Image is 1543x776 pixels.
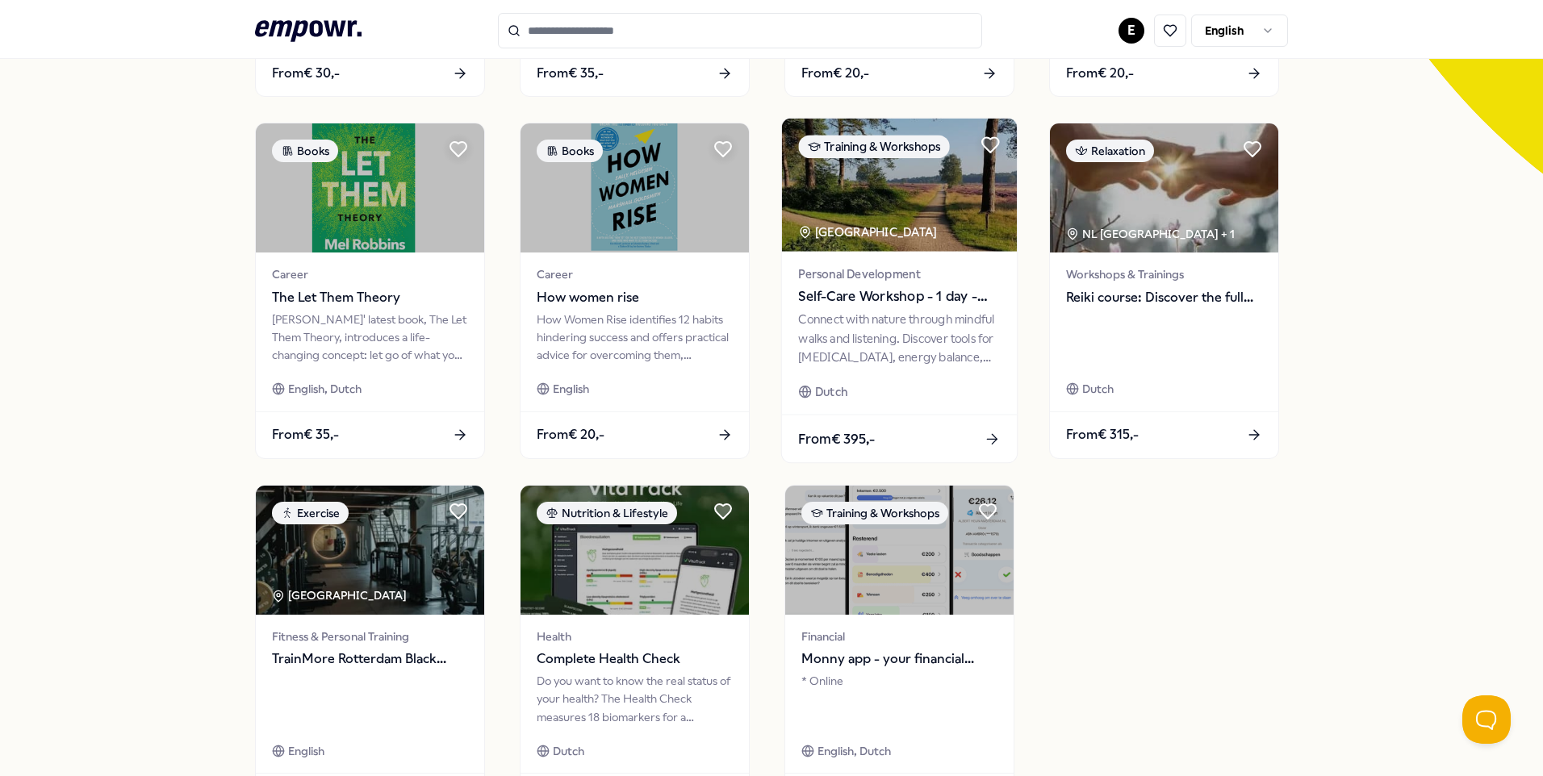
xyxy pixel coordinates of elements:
img: package image [256,486,484,615]
span: English, Dutch [817,742,891,760]
img: package image [1050,123,1278,252]
div: [PERSON_NAME]' latest book, The Let Them Theory, introduces a life-changing concept: let go of wh... [272,311,468,365]
span: From € 35,- [272,424,339,445]
span: Financial [801,628,997,645]
img: package image [521,486,749,615]
iframe: Help Scout Beacon - Open [1462,695,1511,744]
div: Training & Workshops [801,502,948,524]
div: Do you want to know the real status of your health? The Health Check measures 18 biomarkers for a... [537,672,733,726]
span: Career [537,265,733,283]
span: Fitness & Personal Training [272,628,468,645]
span: From € 20,- [537,424,604,445]
span: Dutch [1082,380,1114,398]
span: From € 30,- [272,63,340,84]
div: NL [GEOGRAPHIC_DATA] + 1 [1066,225,1235,243]
span: Career [272,265,468,283]
div: Training & Workshops [798,136,949,159]
div: Connect with nature through mindful walks and listening. Discover tools for [MEDICAL_DATA], energ... [798,311,1000,366]
a: package imageBooksCareerHow women riseHow Women Rise identifies 12 habits hindering success and o... [520,123,750,458]
span: How women rise [537,287,733,308]
span: English [288,742,324,760]
img: package image [782,119,1017,252]
div: Exercise [272,502,349,524]
span: TrainMore Rotterdam Black Label: Open Gym [272,649,468,670]
span: Reiki course: Discover the full power of [PERSON_NAME] [1066,287,1262,308]
div: Relaxation [1066,140,1154,162]
span: From € 395,- [798,428,875,449]
div: Books [272,140,338,162]
span: From € 20,- [801,63,869,84]
div: Nutrition & Lifestyle [537,502,677,524]
a: package imageTraining & Workshops[GEOGRAPHIC_DATA] Personal DevelopmentSelf-Care Workshop - 1 day... [781,118,1018,464]
span: Dutch [815,383,847,402]
button: E [1119,18,1144,44]
span: From € 20,- [1066,63,1134,84]
a: package imageRelaxationNL [GEOGRAPHIC_DATA] + 1Workshops & TrainingsReiki course: Discover the fu... [1049,123,1279,458]
span: From € 35,- [537,63,604,84]
span: From € 315,- [1066,424,1139,445]
div: * Online [801,672,997,726]
div: [GEOGRAPHIC_DATA] [272,586,409,604]
span: Complete Health Check [537,649,733,670]
span: Personal Development [798,265,1000,283]
div: How Women Rise identifies 12 habits hindering success and offers practical advice for overcoming ... [537,311,733,365]
span: Monny app - your financial assistent [801,649,997,670]
input: Search for products, categories or subcategories [498,13,982,48]
span: The Let Them Theory [272,287,468,308]
span: Workshops & Trainings [1066,265,1262,283]
span: Health [537,628,733,645]
div: [GEOGRAPHIC_DATA] [798,223,939,242]
img: package image [785,486,1014,615]
span: Dutch [553,742,584,760]
div: Books [537,140,603,162]
a: package imageBooksCareerThe Let Them Theory[PERSON_NAME]' latest book, The Let Them Theory, intro... [255,123,485,458]
img: package image [256,123,484,252]
span: English, Dutch [288,380,362,398]
img: package image [521,123,749,252]
span: Self-Care Workshop - 1 day - takes place in nature - ACT/ Mindfulness/ Self-Compassion [798,286,1000,307]
span: English [553,380,589,398]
